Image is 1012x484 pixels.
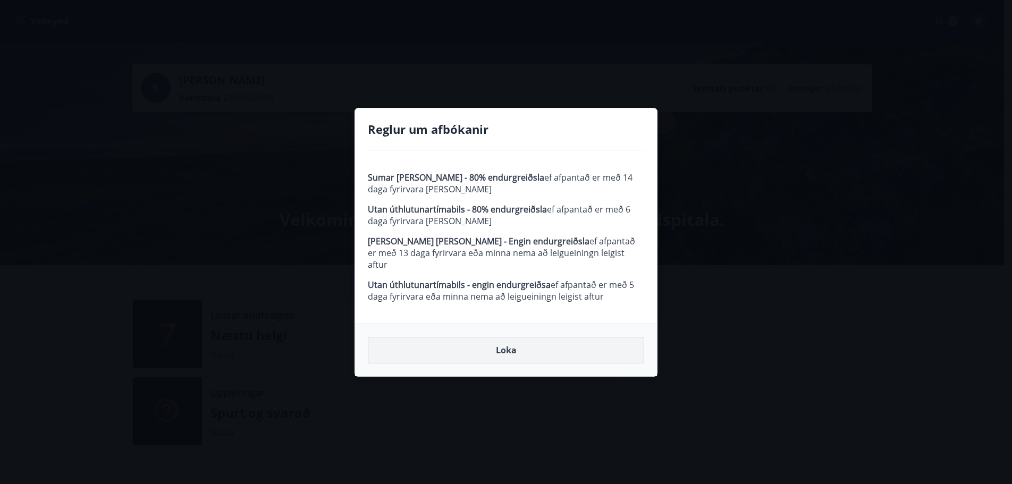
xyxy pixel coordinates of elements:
button: Loka [368,337,644,363]
p: ef afpantað er með 14 daga fyrirvara [PERSON_NAME] [368,172,644,195]
strong: Utan úthlutunartímabils - engin endurgreiðsa [368,279,551,291]
strong: [PERSON_NAME] [PERSON_NAME] - Engin endurgreiðsla [368,235,589,247]
strong: Sumar [PERSON_NAME] - 80% endurgreiðsla [368,172,544,183]
p: ef afpantað er með 5 daga fyrirvara eða minna nema að leigueiningn leigist aftur [368,279,644,302]
p: ef afpantað er með 13 daga fyrirvara eða minna nema að leigueiningn leigist aftur [368,235,644,270]
h4: Reglur um afbókanir [368,121,644,137]
strong: Utan úthlutunartímabils - 80% endurgreiðsla [368,203,547,215]
p: ef afpantað er með 6 daga fyrirvara [PERSON_NAME] [368,203,644,227]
